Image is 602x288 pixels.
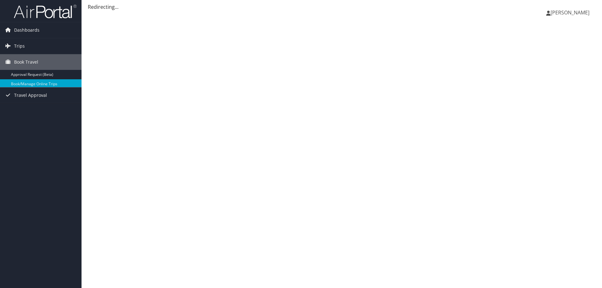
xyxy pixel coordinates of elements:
[88,3,596,11] div: Redirecting...
[14,87,47,103] span: Travel Approval
[14,54,38,70] span: Book Travel
[14,4,77,19] img: airportal-logo.png
[14,22,40,38] span: Dashboards
[546,3,596,22] a: [PERSON_NAME]
[14,38,25,54] span: Trips
[551,9,589,16] span: [PERSON_NAME]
